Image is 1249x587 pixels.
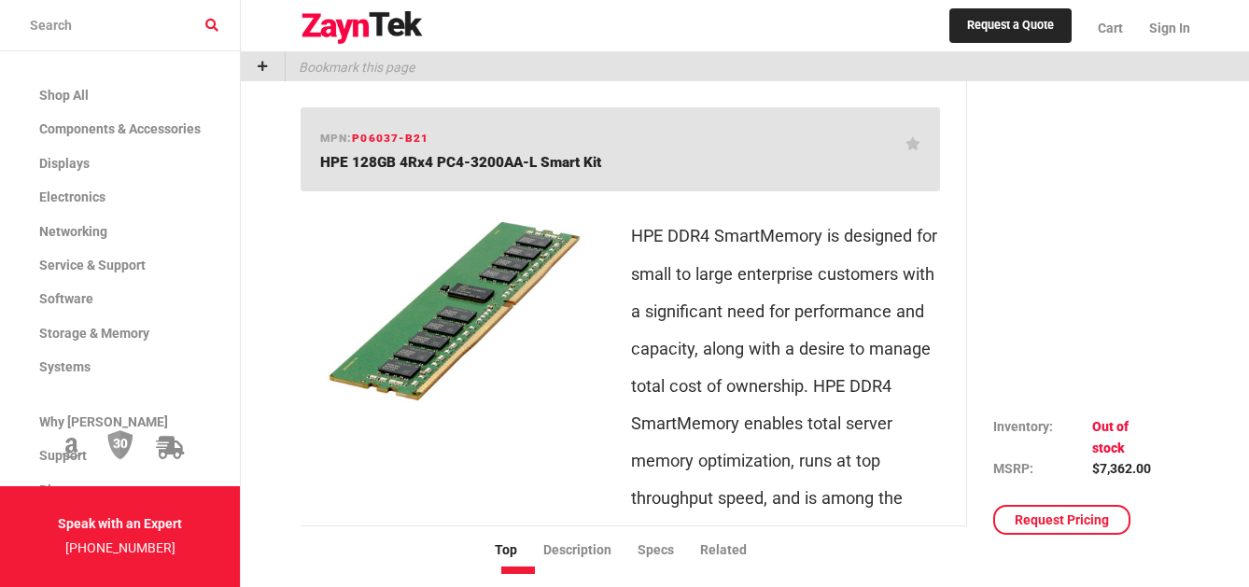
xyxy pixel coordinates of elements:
[65,540,175,555] a: [PHONE_NUMBER]
[107,429,133,461] img: 30 Day Return Policy
[39,326,149,341] span: Storage & Memory
[352,132,428,145] span: P06037-B21
[543,540,638,561] li: Description
[320,154,601,171] span: HPE 128GB 4Rx4 PC4-3200AA-L Smart Kit
[993,416,1092,458] td: Inventory
[1136,5,1190,51] a: Sign In
[320,130,429,147] h6: mpn:
[58,516,182,531] strong: Speak with an Expert
[1092,458,1151,479] td: $7,362.00
[39,121,201,136] span: Components & Accessories
[301,11,424,45] img: logo
[993,458,1092,479] td: MSRP
[1098,21,1123,35] span: Cart
[39,258,146,273] span: Service & Support
[39,156,90,171] span: Displays
[39,224,107,239] span: Networking
[1085,5,1136,51] a: Cart
[700,540,773,561] li: Related
[638,540,700,561] li: Specs
[286,52,414,81] p: Bookmark this page
[316,206,595,415] img: P06037-B21 -- HPE 128GB 4Rx4 PC4-3200AA-L Smart Kit
[495,540,543,561] li: Top
[39,414,168,429] span: Why [PERSON_NAME]
[39,291,93,306] span: Software
[1092,419,1129,454] span: Out of stock
[39,189,105,204] span: Electronics
[993,505,1130,535] a: Request Pricing
[39,88,89,103] span: Shop All
[949,8,1072,44] a: Request a Quote
[39,359,91,374] span: Systems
